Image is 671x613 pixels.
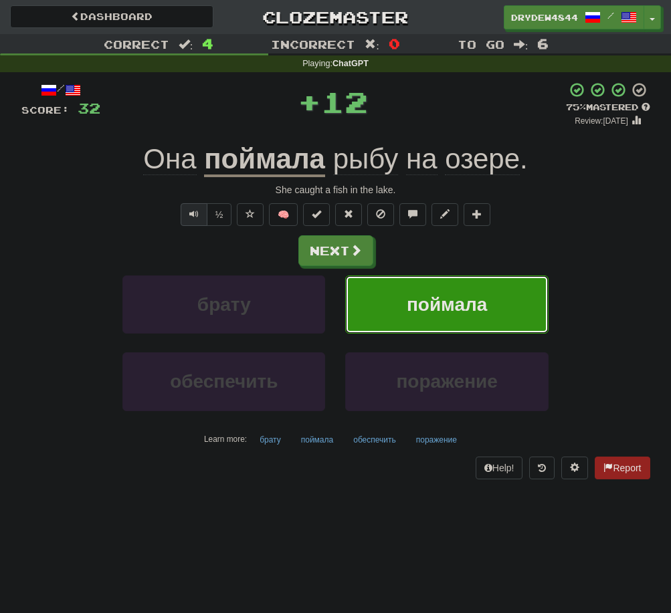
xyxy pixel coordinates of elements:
[346,430,403,450] button: обеспечить
[566,102,586,112] span: 75 %
[345,275,548,334] button: поймала
[476,457,523,479] button: Help!
[445,143,520,175] span: озере
[365,39,379,50] span: :
[406,143,438,175] span: на
[529,457,555,479] button: Round history (alt+y)
[396,371,497,392] span: поражение
[181,203,207,226] button: Play sentence audio (ctl+space)
[78,100,100,116] span: 32
[458,37,504,51] span: To go
[170,371,278,392] span: обеспечить
[252,430,288,450] button: брату
[514,39,529,50] span: :
[537,35,549,51] span: 6
[21,183,650,197] div: She caught a fish in the lake.
[321,85,368,118] span: 12
[595,457,650,479] button: Report
[325,143,528,175] span: .
[407,294,488,315] span: поймала
[409,430,464,450] button: поражение
[511,11,578,23] span: DryDew4844
[575,116,628,126] small: Review: [DATE]
[204,143,325,177] u: поймала
[143,143,196,175] span: Она
[504,5,644,29] a: DryDew4844 /
[21,82,100,98] div: /
[271,37,355,51] span: Incorrect
[464,203,490,226] button: Add to collection (alt+a)
[332,59,369,68] strong: ChatGPT
[179,39,193,50] span: :
[204,435,247,444] small: Learn more:
[566,102,650,114] div: Mastered
[335,203,362,226] button: Reset to 0% Mastered (alt+r)
[432,203,458,226] button: Edit sentence (alt+d)
[607,11,614,20] span: /
[333,143,399,175] span: рыбу
[399,203,426,226] button: Discuss sentence (alt+u)
[178,203,232,226] div: Text-to-speech controls
[104,37,169,51] span: Correct
[303,203,330,226] button: Set this sentence to 100% Mastered (alt+m)
[207,203,232,226] button: ½
[122,275,325,334] button: брату
[21,104,70,116] span: Score:
[345,352,548,410] button: поражение
[298,235,373,266] button: Next
[269,203,298,226] button: 🧠
[10,5,213,28] a: Dashboard
[298,82,321,122] span: +
[233,5,437,29] a: Clozemaster
[202,35,213,51] span: 4
[237,203,264,226] button: Favorite sentence (alt+f)
[367,203,394,226] button: Ignore sentence (alt+i)
[389,35,400,51] span: 0
[122,352,325,410] button: обеспечить
[197,294,251,315] span: брату
[294,430,341,450] button: поймала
